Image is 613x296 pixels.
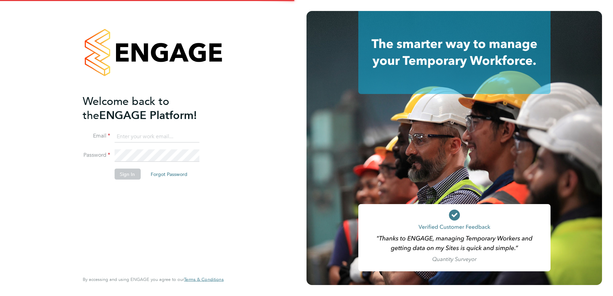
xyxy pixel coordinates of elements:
button: Sign In [114,169,140,180]
span: By accessing and using ENGAGE you agree to our [83,276,223,282]
a: Terms & Conditions [184,277,223,282]
h2: ENGAGE Platform! [83,94,217,122]
label: Email [83,132,110,140]
button: Forgot Password [145,169,193,180]
span: Welcome back to the [83,94,169,122]
label: Password [83,152,110,159]
input: Enter your work email... [114,130,199,143]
